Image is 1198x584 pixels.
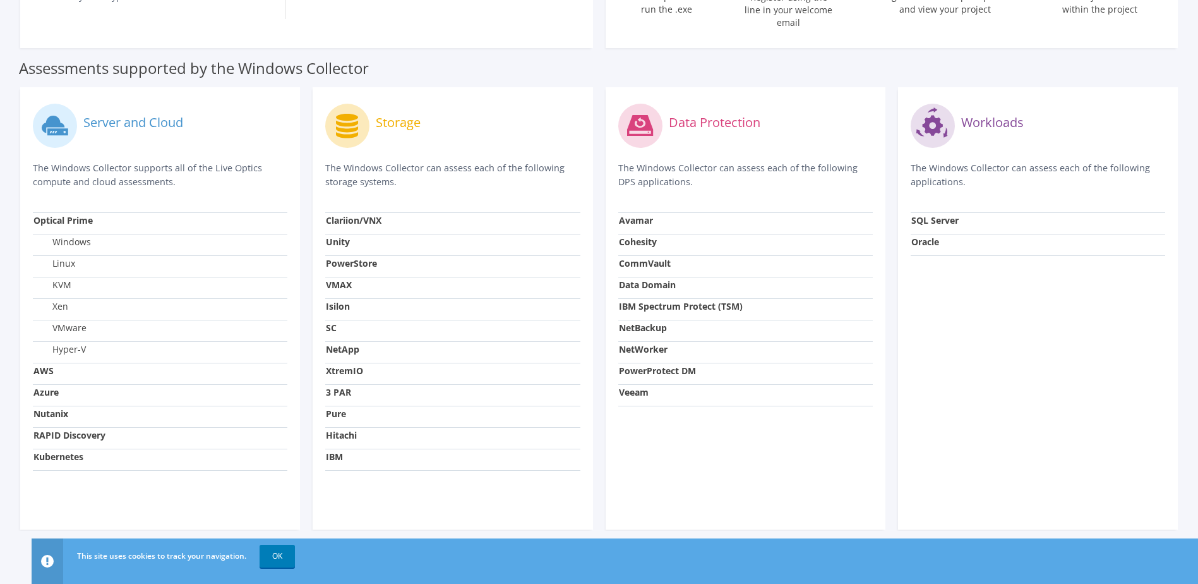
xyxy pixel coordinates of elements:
label: Linux [33,257,75,270]
strong: Cohesity [619,236,657,248]
strong: AWS [33,365,54,377]
strong: 3 PAR [326,386,351,398]
p: The Windows Collector can assess each of the following storage systems. [325,161,580,189]
label: Assessments supported by the Windows Collector [19,62,369,75]
strong: VMAX [326,279,352,291]
strong: Oracle [911,236,939,248]
p: The Windows Collector can assess each of the following DPS applications. [618,161,873,189]
label: Storage [376,116,421,129]
strong: Optical Prime [33,214,93,226]
strong: Azure [33,386,59,398]
strong: SC [326,322,337,334]
strong: Hitachi [326,429,357,441]
strong: IBM Spectrum Protect (TSM) [619,300,743,312]
label: Data Protection [669,116,760,129]
p: The Windows Collector can assess each of the following applications. [911,161,1165,189]
strong: Clariion/VNX [326,214,381,226]
label: Windows [33,236,91,248]
strong: NetBackup [619,322,667,334]
strong: Veeam [619,386,649,398]
label: VMware [33,322,87,334]
strong: NetWorker [619,343,668,355]
strong: Kubernetes [33,451,83,463]
strong: Nutanix [33,408,68,420]
label: Server and Cloud [83,116,183,129]
strong: CommVault [619,257,671,269]
strong: Pure [326,408,346,420]
a: OK [260,545,295,568]
label: KVM [33,279,71,291]
strong: Data Domain [619,279,676,291]
strong: SQL Server [911,214,959,226]
p: The Windows Collector supports all of the Live Optics compute and cloud assessments. [33,161,287,189]
strong: PowerProtect DM [619,365,696,377]
strong: RAPID Discovery [33,429,105,441]
label: Xen [33,300,68,313]
label: Hyper-V [33,343,86,356]
strong: PowerStore [326,257,377,269]
strong: NetApp [326,343,359,355]
strong: Isilon [326,300,350,312]
span: This site uses cookies to track your navigation. [77,551,246,561]
strong: Avamar [619,214,653,226]
strong: IBM [326,451,343,463]
strong: Unity [326,236,350,248]
label: Workloads [961,116,1024,129]
strong: XtremIO [326,365,363,377]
